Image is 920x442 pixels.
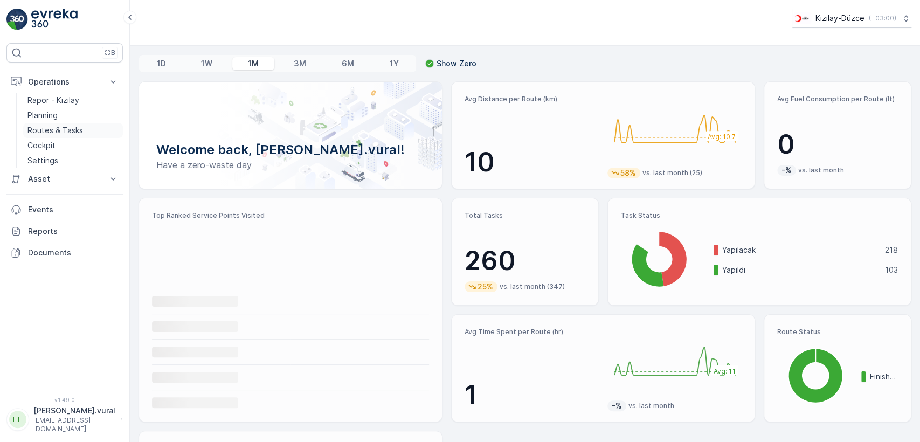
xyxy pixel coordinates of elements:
p: Events [28,204,119,215]
p: Total Tasks [465,211,585,220]
img: download_svj7U3e.png [792,12,811,24]
p: Route Status [777,328,898,336]
p: 0 [777,128,898,161]
p: 1M [248,58,259,69]
p: Cockpit [27,140,56,151]
a: Cockpit [23,138,123,153]
p: Documents [28,247,119,258]
p: 260 [465,245,585,277]
p: Kızılay-Düzce [815,13,864,24]
p: Operations [28,77,101,87]
p: 58% [619,168,637,178]
a: Settings [23,153,123,168]
p: vs. last month [798,166,844,175]
img: logo_light-DOdMpM7g.png [31,9,78,30]
p: -% [780,165,793,176]
p: 3M [294,58,306,69]
button: Kızılay-Düzce(+03:00) [792,9,911,28]
p: Show Zero [437,58,476,69]
p: [PERSON_NAME].vural [33,405,115,416]
p: Avg Time Spent per Route (hr) [465,328,599,336]
button: HH[PERSON_NAME].vural[EMAIL_ADDRESS][DOMAIN_NAME] [6,405,123,433]
a: Planning [23,108,123,123]
a: Events [6,199,123,220]
p: Welcome back, [PERSON_NAME].vural! [156,141,425,158]
p: Yapılacak [722,245,878,255]
a: Routes & Tasks [23,123,123,138]
div: HH [9,411,26,428]
p: Task Status [621,211,898,220]
p: Avg Distance per Route (km) [465,95,599,103]
p: Yapıldı [722,265,878,275]
p: 1W [201,58,212,69]
p: vs. last month [628,402,674,410]
p: -% [611,400,623,411]
p: ( +03:00 ) [869,14,896,23]
p: Top Ranked Service Points Visited [152,211,429,220]
p: vs. last month (25) [642,169,702,177]
p: Reports [28,226,119,237]
a: Documents [6,242,123,264]
img: logo [6,9,28,30]
span: v 1.49.0 [6,397,123,403]
p: Avg Fuel Consumption per Route (lt) [777,95,898,103]
p: 10 [465,146,599,178]
p: Have a zero-waste day [156,158,425,171]
p: 1Y [389,58,398,69]
button: Asset [6,168,123,190]
p: Finished [870,371,898,382]
a: Rapor - Kızılay [23,93,123,108]
p: 25% [476,281,494,292]
a: Reports [6,220,123,242]
p: Routes & Tasks [27,125,83,136]
p: ⌘B [105,49,115,57]
p: 218 [885,245,898,255]
p: Rapor - Kızılay [27,95,79,106]
p: Asset [28,174,101,184]
p: 1 [465,379,599,411]
p: 6M [342,58,354,69]
p: 1D [157,58,166,69]
p: Planning [27,110,58,121]
p: vs. last month (347) [500,282,565,291]
button: Operations [6,71,123,93]
p: 103 [885,265,898,275]
p: [EMAIL_ADDRESS][DOMAIN_NAME] [33,416,115,433]
p: Settings [27,155,58,166]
